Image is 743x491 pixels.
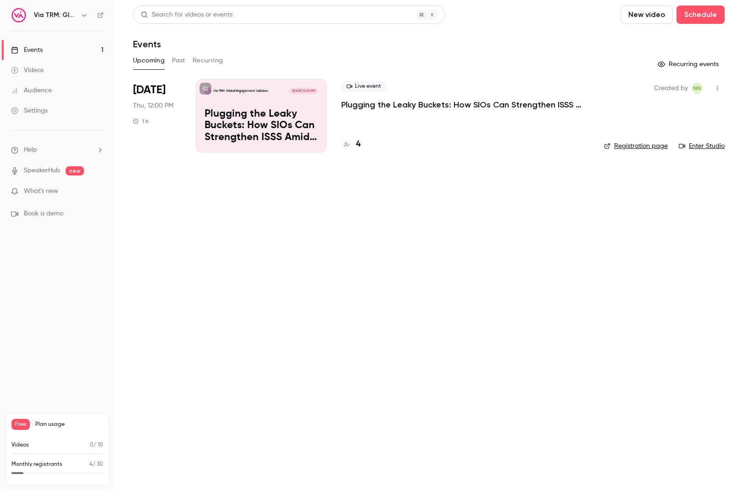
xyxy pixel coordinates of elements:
a: Plugging the Leaky Buckets: How SIOs Can Strengthen ISSS Amid External Challenges [341,99,589,110]
span: Help [24,145,37,155]
p: Via TRM: Global Engagement Solutions [213,89,268,93]
span: Nicole Neese [692,83,703,94]
span: Thu, 12:00 PM [133,101,173,110]
button: Upcoming [133,53,165,68]
a: SpeakerHub [24,166,60,175]
img: Via TRM: Global Engagement Solutions [11,8,26,23]
div: Search for videos or events [141,10,233,20]
li: help-dropdown-opener [11,145,104,155]
p: Plugging the Leaky Buckets: How SIOs Can Strengthen ISSS Amid External Challenges [205,108,318,144]
span: Free [11,419,30,430]
div: Videos [11,66,44,75]
h4: 4 [356,138,360,151]
button: Past [172,53,185,68]
button: Recurring [193,53,223,68]
span: [DATE] 12:00 PM [289,88,317,94]
div: 1 h [133,118,149,125]
a: Enter Studio [679,141,725,151]
span: Book a demo [24,209,63,219]
span: 4 [89,462,93,467]
p: / 10 [90,441,103,449]
a: 4 [341,138,360,151]
button: Recurring events [654,57,725,72]
p: Videos [11,441,29,449]
span: Created by [654,83,688,94]
div: Audience [11,86,52,95]
div: Settings [11,106,48,115]
iframe: Noticeable Trigger [93,187,104,196]
div: Oct 9 Thu, 12:00 PM (America/New York) [133,79,181,152]
h6: Via TRM: Global Engagement Solutions [34,11,77,20]
span: new [66,166,84,175]
p: / 30 [89,460,103,468]
h1: Events [133,39,161,50]
span: Live event [341,81,387,92]
p: Monthly registrants [11,460,62,468]
span: What's new [24,186,58,196]
div: Events [11,45,43,55]
button: New video [621,6,673,24]
span: NN [693,83,701,94]
span: [DATE] [133,83,166,97]
span: 0 [90,442,94,448]
a: Plugging the Leaky Buckets: How SIOs Can Strengthen ISSS Amid External ChallengesVia TRM: Global ... [196,79,327,152]
button: Schedule [676,6,725,24]
a: Registration page [604,141,668,151]
span: Plan usage [35,421,103,428]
